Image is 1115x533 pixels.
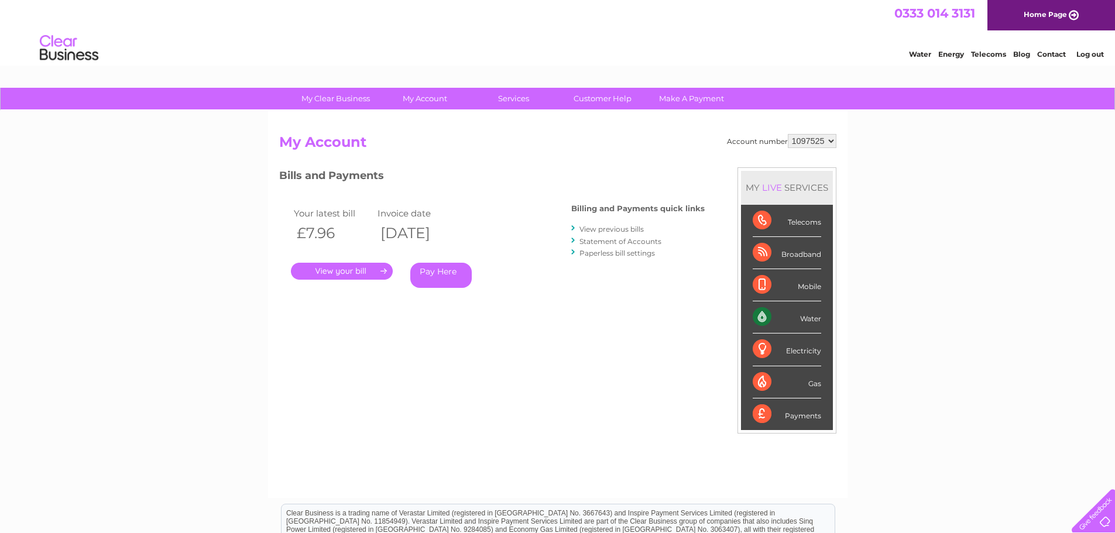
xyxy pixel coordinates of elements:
[1037,50,1066,59] a: Contact
[760,182,784,193] div: LIVE
[971,50,1006,59] a: Telecoms
[753,366,821,398] div: Gas
[375,221,459,245] th: [DATE]
[741,171,833,204] div: MY SERVICES
[643,88,740,109] a: Make A Payment
[579,249,655,257] a: Paperless bill settings
[282,6,835,57] div: Clear Business is a trading name of Verastar Limited (registered in [GEOGRAPHIC_DATA] No. 3667643...
[1013,50,1030,59] a: Blog
[727,134,836,148] div: Account number
[279,167,705,188] h3: Bills and Payments
[1076,50,1104,59] a: Log out
[291,221,375,245] th: £7.96
[579,225,644,233] a: View previous bills
[909,50,931,59] a: Water
[753,269,821,301] div: Mobile
[753,398,821,430] div: Payments
[554,88,651,109] a: Customer Help
[291,263,393,280] a: .
[579,237,661,246] a: Statement of Accounts
[375,205,459,221] td: Invoice date
[279,134,836,156] h2: My Account
[894,6,975,20] a: 0333 014 3131
[291,205,375,221] td: Your latest bill
[753,237,821,269] div: Broadband
[287,88,384,109] a: My Clear Business
[938,50,964,59] a: Energy
[465,88,562,109] a: Services
[753,333,821,366] div: Electricity
[571,204,705,213] h4: Billing and Payments quick links
[410,263,472,288] a: Pay Here
[376,88,473,109] a: My Account
[753,205,821,237] div: Telecoms
[753,301,821,333] div: Water
[39,30,99,66] img: logo.png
